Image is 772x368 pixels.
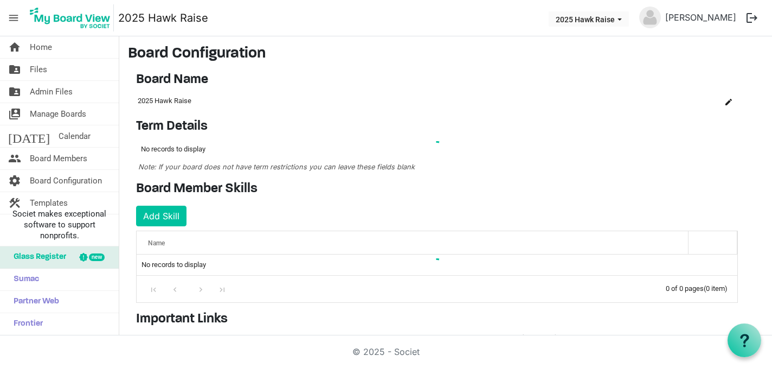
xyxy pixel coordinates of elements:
[89,253,105,261] div: new
[136,181,738,197] h4: Board Member Skills
[639,7,661,28] img: no-profile-picture.svg
[30,59,47,80] span: Files
[5,208,114,241] span: Societ makes exceptional software to support nonprofits.
[8,313,43,335] span: Frontier
[30,81,73,103] span: Admin Files
[30,103,86,125] span: Manage Boards
[8,269,39,290] span: Sumac
[8,170,21,192] span: settings
[3,8,24,28] span: menu
[136,119,738,135] h4: Term Details
[27,4,114,31] img: My Board View Logo
[118,7,208,29] a: 2025 Hawk Raise
[741,7,763,29] button: logout
[700,92,738,110] td: is Command column column header
[136,312,738,327] h4: Important Links
[8,125,50,147] span: [DATE]
[27,4,118,31] a: My Board View Logo
[30,36,52,58] span: Home
[59,125,91,147] span: Calendar
[136,72,738,88] h4: Board Name
[8,291,59,313] span: Partner Web
[8,103,21,125] span: switch_account
[661,7,741,28] a: [PERSON_NAME]
[136,92,700,110] td: 2025 Hawk Raise column header Name
[8,246,66,268] span: Glass Register
[8,148,21,169] span: people
[549,11,629,27] button: 2025 Hawk Raise dropdownbutton
[8,59,21,80] span: folder_shared
[30,148,87,169] span: Board Members
[8,36,21,58] span: home
[136,332,738,345] p: You can add up to 10 links to My Board View, these links will be displayed on the Home page for a...
[352,346,420,357] a: © 2025 - Societ
[8,192,21,214] span: construction
[721,93,736,109] button: Edit
[128,45,763,64] h3: Board Configuration
[138,163,415,171] span: Note: If your board does not have term restrictions you can leave these fields blank
[30,192,68,214] span: Templates
[30,170,102,192] span: Board Configuration
[136,206,186,226] button: Add Skill
[8,81,21,103] span: folder_shared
